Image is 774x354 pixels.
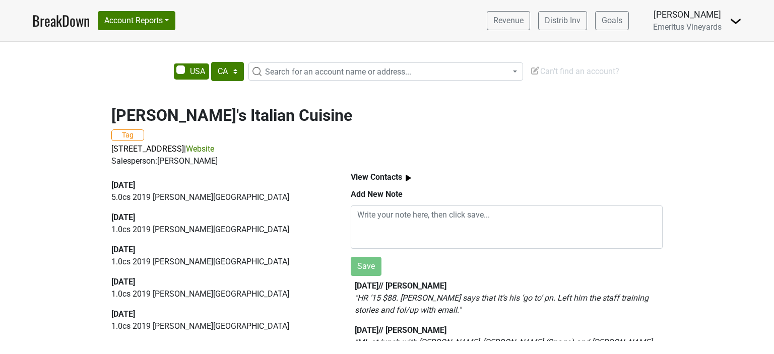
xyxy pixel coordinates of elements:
em: " HR ‘15 $88. [PERSON_NAME] says that it’s his ‘go to’ pn. Left him the staff training stories an... [355,293,649,315]
div: [DATE] [111,211,328,224]
a: Revenue [487,11,530,30]
p: 1.0 cs 2019 [PERSON_NAME][GEOGRAPHIC_DATA] [111,256,328,268]
span: Emeritus Vineyards [653,22,722,32]
a: Goals [595,11,629,30]
p: 5.0 cs 2019 [PERSON_NAME][GEOGRAPHIC_DATA] [111,191,328,203]
span: Search for an account name or address... [265,67,411,77]
p: 1.0 cs 2019 [PERSON_NAME][GEOGRAPHIC_DATA] [111,288,328,300]
b: View Contacts [351,172,402,182]
span: Can't find an account? [530,66,619,76]
h2: [PERSON_NAME]'s Italian Cuisine [111,106,663,125]
img: Dropdown Menu [730,15,742,27]
a: Website [186,144,214,154]
b: [DATE] // [PERSON_NAME] [355,325,446,335]
div: [DATE] [111,340,328,352]
button: Tag [111,129,144,141]
p: 1.0 cs 2019 [PERSON_NAME][GEOGRAPHIC_DATA] [111,320,328,332]
a: BreakDown [32,10,90,31]
div: [PERSON_NAME] [653,8,722,21]
div: [DATE] [111,179,328,191]
button: Account Reports [98,11,175,30]
img: Edit [530,65,540,76]
b: [DATE] // [PERSON_NAME] [355,281,446,291]
button: Save [351,257,381,276]
img: arrow_right.svg [402,172,415,184]
p: 1.0 cs 2019 [PERSON_NAME][GEOGRAPHIC_DATA] [111,224,328,236]
a: [STREET_ADDRESS] [111,144,184,154]
b: Add New Note [351,189,403,199]
div: [DATE] [111,276,328,288]
div: Salesperson: [PERSON_NAME] [111,155,663,167]
a: Distrib Inv [538,11,587,30]
p: | [111,143,663,155]
div: [DATE] [111,244,328,256]
div: [DATE] [111,308,328,320]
